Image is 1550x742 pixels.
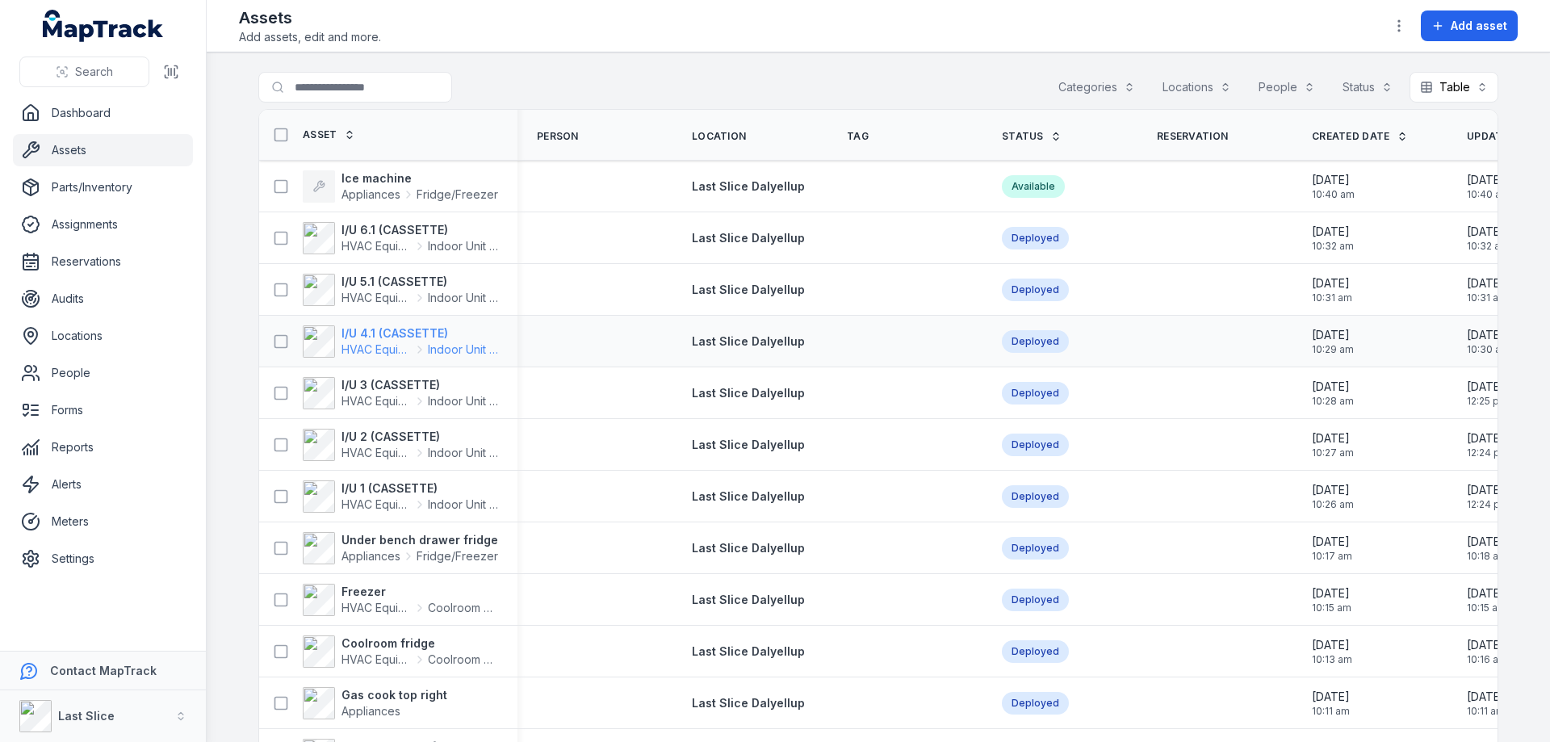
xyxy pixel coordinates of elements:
span: [DATE] [1467,689,1505,705]
a: Assets [13,134,193,166]
span: [DATE] [1467,482,1509,498]
a: Status [1002,130,1062,143]
span: Fridge/Freezer [417,548,498,564]
div: Deployed [1002,485,1069,508]
span: Indoor Unit (Fan Coil) [428,445,498,461]
span: Last Slice Dalyellup [692,179,805,193]
span: [DATE] [1312,172,1355,188]
span: 10:30 am [1467,343,1510,356]
span: [DATE] [1312,327,1354,343]
a: I/U 3 (CASSETTE)HVAC EquipmentIndoor Unit (Fan Coil) [303,377,498,409]
span: Indoor Unit (Fan Coil) [428,393,498,409]
span: Last Slice Dalyellup [692,231,805,245]
span: Location [692,130,746,143]
a: I/U 1 (CASSETTE)HVAC EquipmentIndoor Unit (Fan Coil) [303,480,498,513]
span: [DATE] [1312,689,1350,705]
span: [DATE] [1467,637,1507,653]
a: I/U 6.1 (CASSETTE)HVAC EquipmentIndoor Unit (Fan Coil) [303,222,498,254]
span: 10:27 am [1312,446,1354,459]
span: [DATE] [1312,275,1352,291]
span: [DATE] [1467,379,1508,395]
span: [DATE] [1467,224,1509,240]
div: Deployed [1002,279,1069,301]
span: 12:25 pm [1467,395,1508,408]
div: Deployed [1002,434,1069,456]
span: Appliances [341,548,400,564]
time: 14/10/2025, 10:11:30 am [1467,689,1505,718]
a: Last Slice Dalyellup [692,178,805,195]
span: Last Slice Dalyellup [692,696,805,710]
a: Last Slice Dalyellup [692,437,805,453]
div: Deployed [1002,537,1069,560]
span: 10:18 am [1467,550,1507,563]
span: Created Date [1312,130,1390,143]
span: Last Slice Dalyellup [692,644,805,658]
a: Created Date [1312,130,1408,143]
a: I/U 2 (CASSETTE)HVAC EquipmentIndoor Unit (Fan Coil) [303,429,498,461]
a: Locations [13,320,193,352]
a: Assignments [13,208,193,241]
span: Fridge/Freezer [417,187,498,203]
span: Last Slice Dalyellup [692,489,805,503]
span: 10:26 am [1312,498,1354,511]
span: Last Slice Dalyellup [692,386,805,400]
a: Reservations [13,245,193,278]
span: Indoor Unit (Fan Coil) [428,290,498,306]
button: Search [19,57,149,87]
time: 14/10/2025, 10:15:12 am [1312,585,1351,614]
span: [DATE] [1467,585,1506,602]
a: Gas cook top rightAppliances [303,687,447,719]
div: Deployed [1002,382,1069,405]
a: MapTrack [43,10,164,42]
a: Dashboard [13,97,193,129]
span: 10:32 am [1312,240,1354,253]
time: 14/10/2025, 10:26:05 am [1312,482,1354,511]
span: HVAC Equipment [341,600,412,616]
button: Table [1410,72,1498,103]
span: Search [75,64,113,80]
strong: I/U 6.1 (CASSETTE) [341,222,498,238]
a: Alerts [13,468,193,501]
a: I/U 4.1 (CASSETTE)HVAC EquipmentIndoor Unit (Fan Coil) [303,325,498,358]
a: Settings [13,543,193,575]
span: HVAC Equipment [341,652,412,668]
span: 10:11 am [1312,705,1350,718]
time: 14/10/2025, 10:29:48 am [1312,327,1354,356]
time: 14/10/2025, 10:18:57 am [1467,534,1507,563]
span: Appliances [341,704,400,718]
span: Add assets, edit and more. [239,29,381,45]
strong: Contact MapTrack [50,664,157,677]
span: [DATE] [1467,172,1510,188]
span: Last Slice Dalyellup [692,541,805,555]
time: 14/10/2025, 12:24:29 pm [1467,482,1509,511]
span: [DATE] [1467,430,1509,446]
div: Deployed [1002,640,1069,663]
span: [DATE] [1312,585,1351,602]
time: 14/10/2025, 10:13:23 am [1312,637,1352,666]
span: 10:29 am [1312,343,1354,356]
span: Coolroom Chiller [428,652,498,668]
span: [DATE] [1467,275,1507,291]
span: 10:32 am [1467,240,1509,253]
time: 14/10/2025, 10:16:09 am [1467,637,1507,666]
span: Person [537,130,579,143]
button: Add asset [1421,10,1518,41]
span: 10:15 am [1467,602,1506,614]
a: Last Slice Dalyellup [692,643,805,660]
div: Available [1002,175,1065,198]
a: Under bench drawer fridgeAppliancesFridge/Freezer [303,532,498,564]
span: Last Slice Dalyellup [692,438,805,451]
span: 10:17 am [1312,550,1352,563]
time: 14/10/2025, 10:32:35 am [1312,224,1354,253]
h2: Assets [239,6,381,29]
span: 10:11 am [1467,705,1505,718]
a: Asset [303,128,355,141]
time: 14/10/2025, 10:40:21 am [1467,172,1510,201]
span: [DATE] [1312,379,1354,395]
span: HVAC Equipment [341,497,412,513]
a: Last Slice Dalyellup [692,282,805,298]
span: Asset [303,128,337,141]
span: [DATE] [1312,224,1354,240]
span: 10:40 am [1467,188,1510,201]
span: Status [1002,130,1044,143]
